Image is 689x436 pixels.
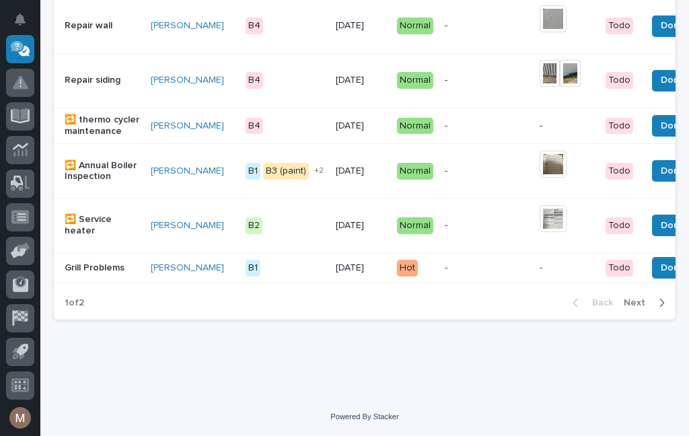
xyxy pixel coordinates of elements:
div: Normal [397,118,433,135]
span: Done [661,260,685,276]
div: Normal [397,17,433,34]
p: 1 of 2 [54,287,95,320]
div: B4 [246,17,263,34]
button: users-avatar [6,404,34,432]
div: Todo [606,217,633,234]
p: - [540,120,595,132]
button: Notifications [6,5,34,34]
span: Done [661,118,685,134]
a: Powered By Stacker [330,412,398,421]
button: Back [562,297,618,309]
span: Next [624,297,653,309]
p: - [445,166,529,177]
span: Done [661,163,685,179]
div: B4 [246,118,263,135]
a: [PERSON_NAME] [151,166,224,177]
p: Grill Problems [65,262,140,274]
a: [PERSON_NAME] [151,20,224,32]
p: [DATE] [336,262,386,274]
p: Repair wall [65,20,140,32]
span: + 2 [314,167,324,175]
a: [PERSON_NAME] [151,120,224,132]
p: [DATE] [336,166,386,177]
button: Next [618,297,676,309]
p: - [445,120,529,132]
p: 🔁 thermo cycler maintenance [65,114,140,137]
div: B4 [246,72,263,89]
div: Todo [606,260,633,277]
div: Normal [397,217,433,234]
div: B1 [246,260,260,277]
p: [DATE] [336,20,386,32]
a: [PERSON_NAME] [151,75,224,86]
div: Todo [606,72,633,89]
div: Notifications [17,13,34,35]
p: Repair siding [65,75,140,86]
span: Done [661,217,685,233]
div: B1 [246,163,260,180]
div: Todo [606,17,633,34]
div: B3 (paint) [263,163,309,180]
div: Normal [397,72,433,89]
div: Todo [606,163,633,180]
span: Done [661,17,685,34]
p: [DATE] [336,75,386,86]
p: 🔁 Annual Boiler Inspection [65,160,140,183]
p: [DATE] [336,220,386,231]
span: Back [584,297,613,309]
div: Normal [397,163,433,180]
p: [DATE] [336,120,386,132]
div: Hot [397,260,418,277]
p: - [540,262,595,274]
div: Todo [606,118,633,135]
p: - [445,75,529,86]
div: B2 [246,217,262,234]
p: - [445,20,529,32]
a: [PERSON_NAME] [151,262,224,274]
p: - [445,220,529,231]
p: 🔁 Service heater [65,214,140,237]
p: - [445,262,529,274]
span: Done [661,72,685,88]
a: [PERSON_NAME] [151,220,224,231]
